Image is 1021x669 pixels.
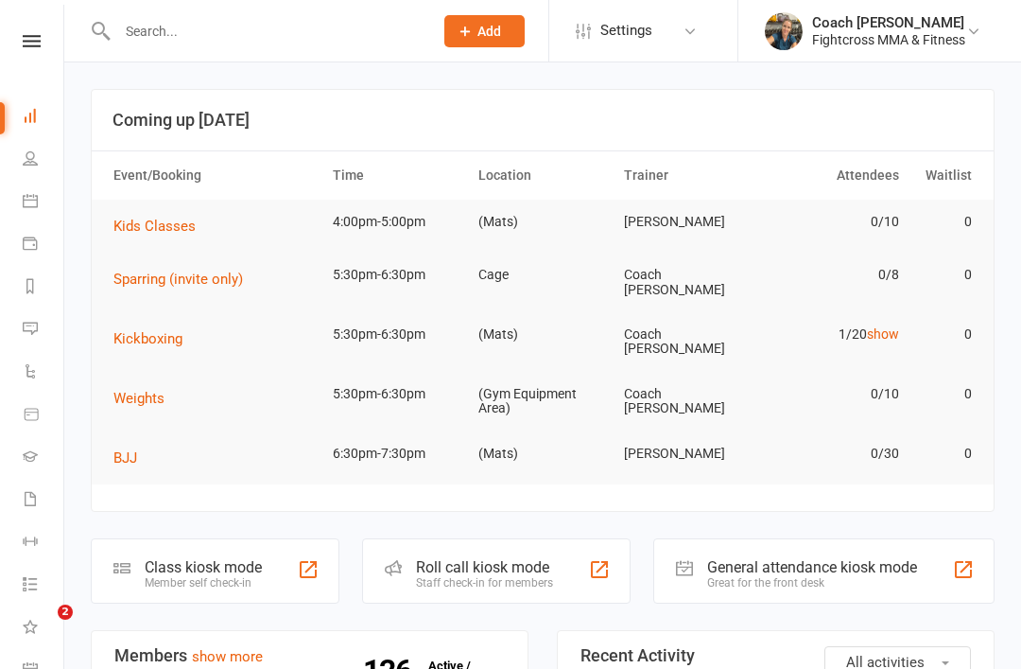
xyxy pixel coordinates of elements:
td: [PERSON_NAME] [615,431,761,476]
div: Roll call kiosk mode [416,558,553,576]
div: Coach [PERSON_NAME] [812,14,965,31]
td: 4:00pm-5:00pm [324,200,470,244]
div: Fightcross MMA & Fitness [812,31,965,48]
td: Cage [470,253,615,297]
div: General attendance kiosk mode [707,558,917,576]
th: Location [470,151,615,200]
button: Add [444,15,525,47]
td: 0 [908,431,980,476]
span: Settings [600,9,652,52]
span: BJJ [113,449,137,467]
a: show [867,326,899,342]
td: 1/20 [761,312,907,357]
a: show more [192,648,263,665]
td: 0/10 [761,372,907,416]
h3: Coming up [DATE] [112,111,973,130]
div: Great for the front desk [707,576,917,590]
td: 5:30pm-6:30pm [324,253,470,297]
span: Add [477,24,501,39]
a: Payments [23,224,65,267]
td: 5:30pm-6:30pm [324,312,470,357]
span: Kickboxing [113,330,182,347]
td: Coach [PERSON_NAME] [615,253,761,312]
button: Kids Classes [113,215,209,238]
td: 0/8 [761,253,907,297]
td: Coach [PERSON_NAME] [615,372,761,431]
div: Member self check-in [145,576,262,590]
span: Weights [113,390,164,407]
a: Product Sales [23,395,65,437]
span: 2 [58,605,73,620]
td: 5:30pm-6:30pm [324,372,470,416]
td: 0 [908,253,980,297]
iframe: Intercom live chat [19,605,64,650]
a: Calendar [23,182,65,224]
button: Kickboxing [113,327,196,350]
th: Waitlist [908,151,980,200]
td: (Mats) [470,200,615,244]
td: (Gym Equipment Area) [470,372,615,431]
td: (Mats) [470,431,615,476]
button: BJJ [113,447,150,469]
td: (Mats) [470,312,615,357]
td: 0 [908,372,980,416]
a: Dashboard [23,97,65,139]
td: 0 [908,312,980,357]
td: Coach [PERSON_NAME] [615,312,761,372]
input: Search... [112,18,420,44]
td: 0 [908,200,980,244]
a: People [23,139,65,182]
th: Trainer [615,151,761,200]
div: Class kiosk mode [145,558,262,576]
h3: Members [114,646,505,665]
th: Event/Booking [105,151,324,200]
button: Sparring (invite only) [113,268,256,290]
td: [PERSON_NAME] [615,200,761,244]
img: thumb_image1623694743.png [765,12,803,50]
td: 0/10 [761,200,907,244]
td: 6:30pm-7:30pm [324,431,470,476]
button: Weights [113,387,178,410]
span: Sparring (invite only) [113,271,243,288]
span: Kids Classes [113,218,196,235]
h3: Recent Activity [580,646,971,665]
td: 0/30 [761,431,907,476]
a: Reports [23,267,65,309]
th: Time [324,151,470,200]
th: Attendees [761,151,907,200]
div: Staff check-in for members [416,576,553,590]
